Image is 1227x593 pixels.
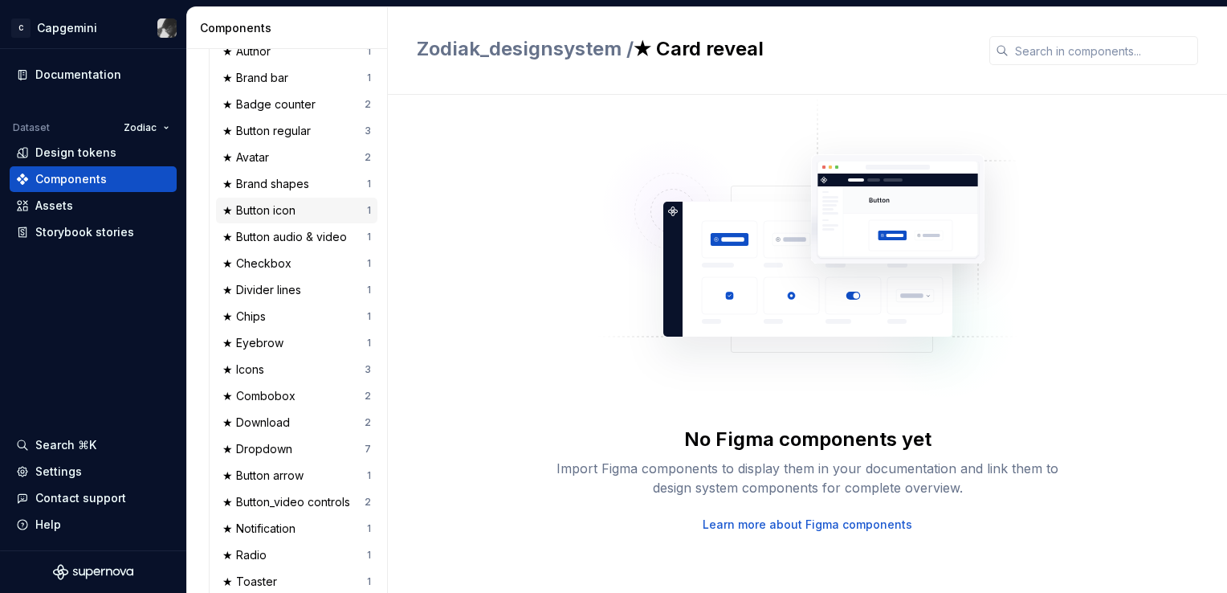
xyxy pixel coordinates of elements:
[116,117,177,139] button: Zodiac
[684,427,931,452] div: No Figma components yet
[10,219,177,245] a: Storybook stories
[216,277,377,303] a: ★ Divider lines1
[367,575,371,588] div: 1
[365,416,371,429] div: 2
[216,198,377,223] a: ★ Button icon1
[365,443,371,456] div: 7
[367,522,371,535] div: 1
[216,65,377,91] a: ★ Brand bar1
[124,121,157,134] span: Zodiac
[367,204,371,217] div: 1
[216,516,377,542] a: ★ Notification1
[216,251,377,276] a: ★ Checkbox1
[216,171,377,197] a: ★ Brand shapes1
[365,98,371,111] div: 2
[35,437,96,453] div: Search ⌘K
[10,485,177,511] button: Contact support
[367,257,371,270] div: 1
[35,67,121,83] div: Documentation
[551,459,1065,497] div: Import Figma components to display them in your documentation and link them to design system comp...
[35,198,73,214] div: Assets
[216,542,377,568] a: ★ Radio1
[11,18,31,38] div: C
[10,459,177,485] a: Settings
[222,149,275,166] div: ★ Avatar
[222,335,290,351] div: ★ Eyebrow
[222,494,357,510] div: ★ Button_video controls
[367,231,371,243] div: 1
[35,464,82,480] div: Settings
[222,441,299,457] div: ★ Dropdown
[216,118,377,144] a: ★ Button regular3
[222,282,308,298] div: ★ Divider lines
[216,145,377,170] a: ★ Avatar2
[53,564,133,580] svg: Supernova Logo
[417,37,634,60] span: Zodiak_designsystem /
[216,92,377,117] a: ★ Badge counter2
[367,310,371,323] div: 1
[367,45,371,58] div: 1
[222,43,277,59] div: ★ Author
[35,145,116,161] div: Design tokens
[367,469,371,482] div: 1
[35,224,134,240] div: Storybook stories
[365,363,371,376] div: 3
[365,496,371,509] div: 2
[35,490,126,506] div: Contact support
[222,415,296,431] div: ★ Download
[216,330,377,356] a: ★ Eyebrow1
[367,72,371,84] div: 1
[3,10,183,45] button: CCapgeminiArnaud
[10,140,177,166] a: Design tokens
[222,547,273,563] div: ★ Radio
[365,151,371,164] div: 2
[222,468,310,484] div: ★ Button arrow
[222,202,302,219] div: ★ Button icon
[222,362,271,378] div: ★ Icons
[216,410,377,436] a: ★ Download2
[35,171,107,187] div: Components
[157,18,177,38] img: Arnaud
[222,96,322,112] div: ★ Badge counter
[222,176,316,192] div: ★ Brand shapes
[367,284,371,296] div: 1
[10,512,177,538] button: Help
[222,256,298,272] div: ★ Checkbox
[216,224,377,250] a: ★ Button audio & video1
[222,574,283,590] div: ★ Toaster
[13,121,50,134] div: Dataset
[10,166,177,192] a: Components
[367,178,371,190] div: 1
[35,517,61,533] div: Help
[216,39,377,64] a: ★ Author1
[365,125,371,137] div: 3
[10,432,177,458] button: Search ⌘K
[367,337,371,350] div: 1
[37,20,97,36] div: Capgemini
[10,193,177,219] a: Assets
[365,390,371,403] div: 2
[216,383,377,409] a: ★ Combobox2
[222,70,295,86] div: ★ Brand bar
[216,463,377,489] a: ★ Button arrow1
[222,229,353,245] div: ★ Button audio & video
[216,357,377,382] a: ★ Icons3
[216,304,377,329] a: ★ Chips1
[367,549,371,562] div: 1
[200,20,381,36] div: Components
[10,62,177,88] a: Documentation
[417,36,970,62] h2: ★ Card reveal
[216,436,377,462] a: ★ Dropdown7
[222,521,302,537] div: ★ Notification
[1009,36,1198,65] input: Search in components...
[222,388,302,404] div: ★ Combobox
[222,123,317,139] div: ★ Button regular
[222,309,272,325] div: ★ Chips
[703,517,912,533] a: Learn more about Figma components
[216,489,377,515] a: ★ Button_video controls2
